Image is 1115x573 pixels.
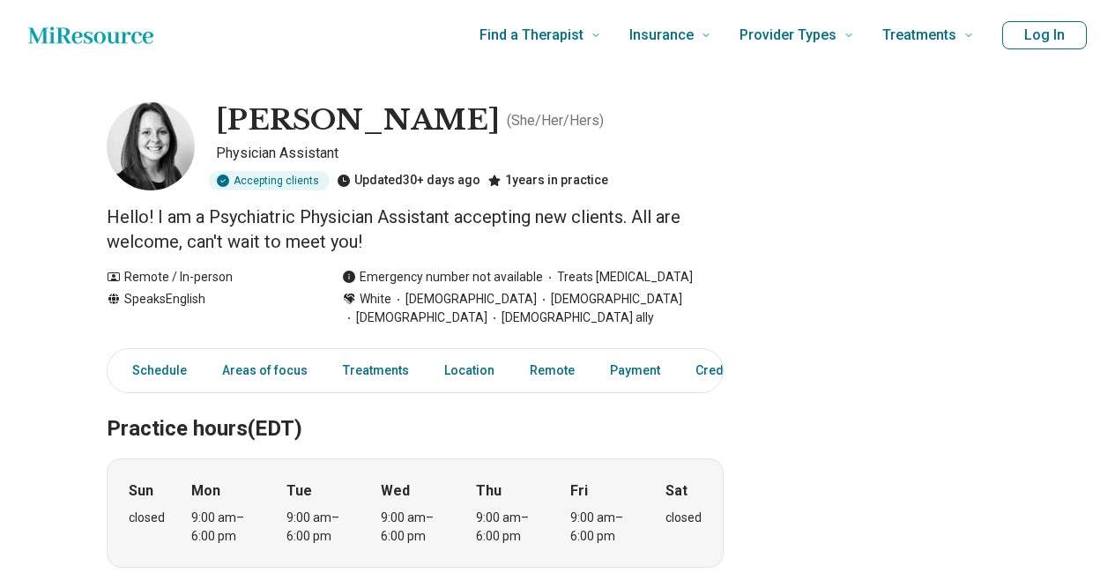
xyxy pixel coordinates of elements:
h2: Practice hours (EDT) [107,372,724,444]
div: 9:00 am – 6:00 pm [191,509,259,546]
div: 1 years in practice [487,171,608,190]
strong: Fri [570,480,588,502]
div: Updated 30+ days ago [337,171,480,190]
div: 9:00 am – 6:00 pm [570,509,638,546]
div: 9:00 am – 6:00 pm [476,509,544,546]
div: Accepting clients [209,171,330,190]
div: closed [665,509,702,527]
a: Treatments [332,353,420,389]
div: Remote / In-person [107,268,307,286]
a: Home page [28,18,153,53]
span: Find a Therapist [479,23,584,48]
span: [DEMOGRAPHIC_DATA] ally [487,309,654,327]
button: Log In [1002,21,1087,49]
span: [DEMOGRAPHIC_DATA] [342,309,487,327]
span: Provider Types [740,23,836,48]
strong: Mon [191,480,220,502]
strong: Tue [286,480,312,502]
div: Emergency number not available [342,268,543,286]
span: Treatments [882,23,956,48]
a: Location [434,353,505,389]
a: Credentials [685,353,784,389]
p: ( She/Her/Hers ) [507,110,604,131]
span: White [360,290,391,309]
p: Physician Assistant [216,143,724,164]
strong: Sat [665,480,688,502]
img: Layne Hartnell, Physician Assistant [107,102,195,190]
div: When does the program meet? [107,458,724,568]
strong: Sun [129,480,153,502]
div: 9:00 am – 6:00 pm [286,509,354,546]
a: Schedule [111,353,197,389]
span: [DEMOGRAPHIC_DATA] [391,290,537,309]
p: Hello! I am a Psychiatric Physician Assistant accepting new clients. All are welcome, can't wait ... [107,205,724,254]
div: 9:00 am – 6:00 pm [381,509,449,546]
span: [DEMOGRAPHIC_DATA] [537,290,682,309]
span: Insurance [629,23,694,48]
a: Areas of focus [212,353,318,389]
h1: [PERSON_NAME] [216,102,500,139]
strong: Wed [381,480,410,502]
a: Payment [599,353,671,389]
strong: Thu [476,480,502,502]
div: closed [129,509,165,527]
div: Speaks English [107,290,307,327]
span: Treats [MEDICAL_DATA] [543,268,693,286]
a: Remote [519,353,585,389]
